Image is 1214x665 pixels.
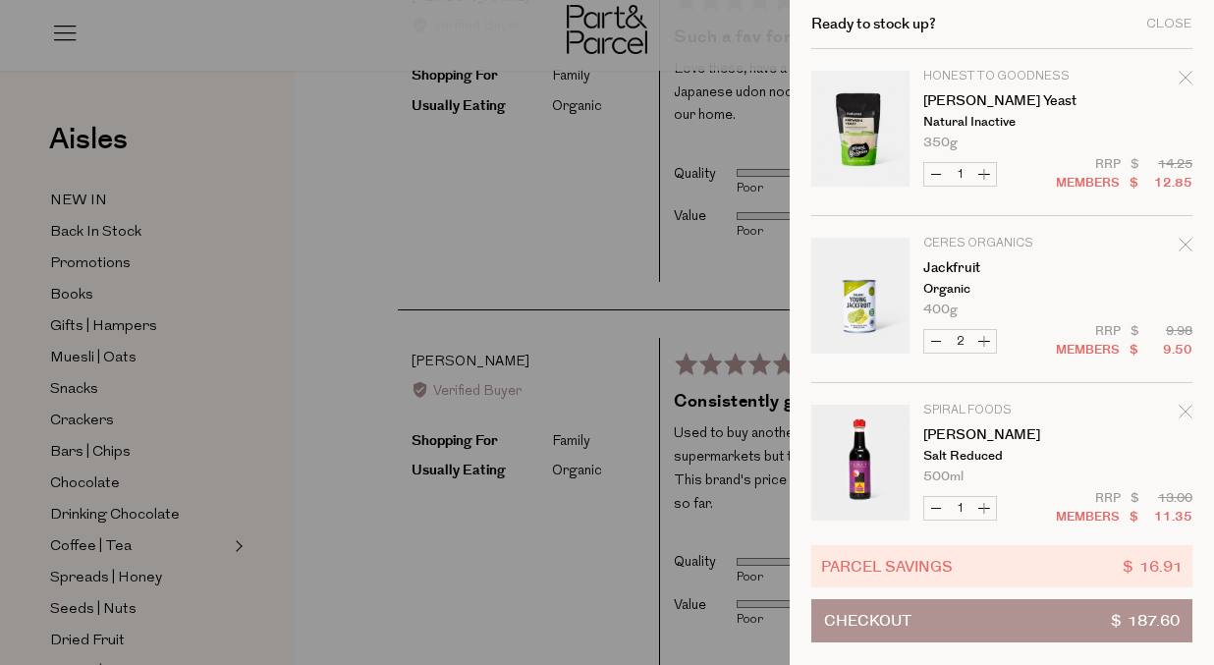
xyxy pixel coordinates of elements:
[923,137,958,149] span: 350g
[1179,402,1192,428] div: Remove Tamari
[811,17,936,31] h2: Ready to stock up?
[1146,18,1192,30] div: Close
[923,116,1076,129] p: Natural Inactive
[923,405,1076,416] p: Spiral Foods
[923,283,1076,296] p: Organic
[923,304,958,316] span: 400g
[948,330,972,353] input: QTY Jackfruit
[824,600,911,641] span: Checkout
[1111,600,1180,641] span: $ 187.60
[923,471,964,483] span: 500ml
[923,450,1076,463] p: Salt Reduced
[821,555,953,578] span: Parcel Savings
[923,94,1076,108] a: [PERSON_NAME] Yeast
[811,599,1192,642] button: Checkout$ 187.60
[1179,68,1192,94] div: Remove Brewer's Yeast
[1123,555,1183,578] span: $ 16.91
[923,261,1076,275] a: Jackfruit
[923,238,1076,249] p: Ceres Organics
[1179,235,1192,261] div: Remove Jackfruit
[948,163,972,186] input: QTY Brewer's Yeast
[923,428,1076,442] a: [PERSON_NAME]
[948,497,972,520] input: QTY Tamari
[923,71,1076,83] p: Honest to Goodness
